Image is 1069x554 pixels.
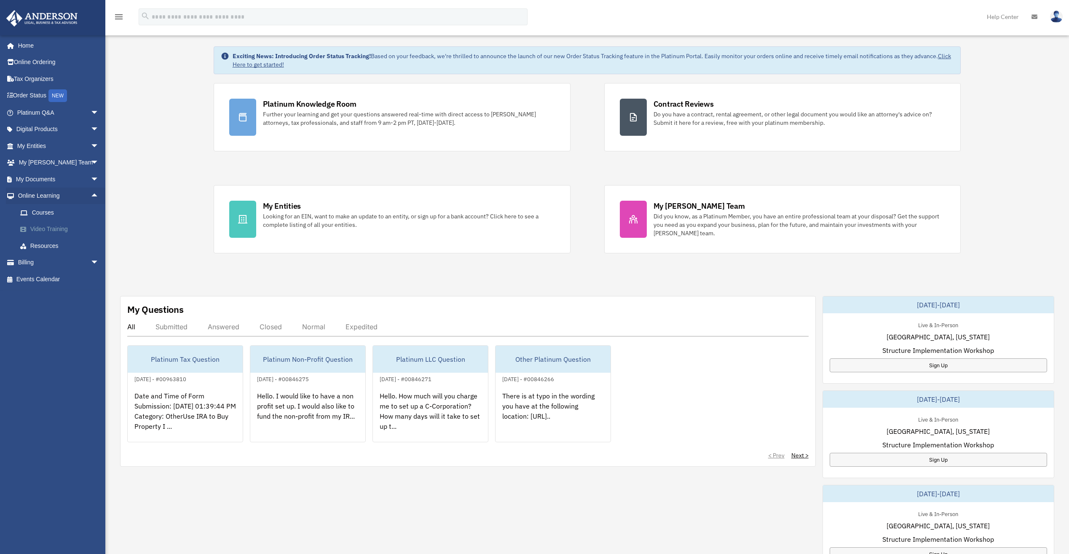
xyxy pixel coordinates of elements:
[911,509,965,518] div: Live & In-Person
[127,303,184,316] div: My Questions
[6,137,112,154] a: My Entitiesarrow_drop_down
[12,204,112,221] a: Courses
[233,52,951,68] a: Click Here to get started!
[823,485,1054,502] div: [DATE]-[DATE]
[604,83,961,151] a: Contract Reviews Do you have a contract, rental agreement, or other legal document you would like...
[302,323,325,331] div: Normal
[263,110,555,127] div: Further your learning and get your questions answered real-time with direct access to [PERSON_NAM...
[214,83,571,151] a: Platinum Knowledge Room Further your learning and get your questions answered real-time with dire...
[127,323,135,331] div: All
[495,345,611,442] a: Other Platinum Question[DATE] - #00846266There is at typo in the wording you have at the followin...
[654,99,714,109] div: Contract Reviews
[496,384,611,450] div: There is at typo in the wording you have at the following location: [URL]..
[6,188,112,204] a: Online Learningarrow_drop_up
[12,221,112,238] a: Video Training
[260,323,282,331] div: Closed
[887,332,990,342] span: [GEOGRAPHIC_DATA], [US_STATE]
[6,70,112,87] a: Tax Organizers
[887,426,990,436] span: [GEOGRAPHIC_DATA], [US_STATE]
[91,188,107,205] span: arrow_drop_up
[373,384,488,450] div: Hello. How much will you charge me to set up a C-Corporation? How many days will it take to set u...
[6,87,112,105] a: Order StatusNEW
[233,52,371,60] strong: Exciting News: Introducing Order Status Tracking!
[155,323,188,331] div: Submitted
[127,345,243,442] a: Platinum Tax Question[DATE] - #00963810Date and Time of Form Submission: [DATE] 01:39:44 PM Categ...
[823,391,1054,408] div: [DATE]-[DATE]
[911,414,965,423] div: Live & In-Person
[604,185,961,253] a: My [PERSON_NAME] Team Did you know, as a Platinum Member, you have an entire professional team at...
[830,453,1047,467] a: Sign Up
[250,345,366,442] a: Platinum Non-Profit Question[DATE] - #00846275Hello. I would like to have a non profit set up. I ...
[263,201,301,211] div: My Entities
[91,171,107,188] span: arrow_drop_down
[233,52,954,69] div: Based on your feedback, we're thrilled to announce the launch of our new Order Status Tracking fe...
[91,104,107,121] span: arrow_drop_down
[128,346,243,373] div: Platinum Tax Question
[6,54,112,71] a: Online Ordering
[48,89,67,102] div: NEW
[6,271,112,288] a: Events Calendar
[91,254,107,272] span: arrow_drop_down
[882,534,994,544] span: Structure Implementation Workshop
[4,10,80,27] img: Anderson Advisors Platinum Portal
[91,154,107,172] span: arrow_drop_down
[250,384,365,450] div: Hello. I would like to have a non profit set up. I would also like to fund the non-profit from my...
[882,345,994,355] span: Structure Implementation Workshop
[12,237,112,254] a: Resources
[208,323,239,331] div: Answered
[141,11,150,21] i: search
[263,99,356,109] div: Platinum Knowledge Room
[6,154,112,171] a: My [PERSON_NAME] Teamarrow_drop_down
[882,440,994,450] span: Structure Implementation Workshop
[372,345,488,442] a: Platinum LLC Question[DATE] - #00846271Hello. How much will you charge me to set up a C-Corporati...
[214,185,571,253] a: My Entities Looking for an EIN, want to make an update to an entity, or sign up for a bank accoun...
[263,212,555,229] div: Looking for an EIN, want to make an update to an entity, or sign up for a bank account? Click her...
[250,346,365,373] div: Platinum Non-Profit Question
[128,374,193,383] div: [DATE] - #00963810
[6,254,112,271] a: Billingarrow_drop_down
[6,121,112,138] a: Digital Productsarrow_drop_down
[830,358,1047,372] a: Sign Up
[791,451,809,460] a: Next >
[6,171,112,188] a: My Documentsarrow_drop_down
[114,12,124,22] i: menu
[654,212,946,237] div: Did you know, as a Platinum Member, you have an entire professional team at your disposal? Get th...
[1050,11,1063,23] img: User Pic
[823,296,1054,313] div: [DATE]-[DATE]
[91,137,107,155] span: arrow_drop_down
[114,15,124,22] a: menu
[373,374,438,383] div: [DATE] - #00846271
[887,521,990,531] span: [GEOGRAPHIC_DATA], [US_STATE]
[496,374,561,383] div: [DATE] - #00846266
[91,121,107,138] span: arrow_drop_down
[6,104,112,121] a: Platinum Q&Aarrow_drop_down
[911,320,965,329] div: Live & In-Person
[496,346,611,373] div: Other Platinum Question
[346,323,378,331] div: Expedited
[6,37,107,54] a: Home
[654,201,745,211] div: My [PERSON_NAME] Team
[654,110,946,127] div: Do you have a contract, rental agreement, or other legal document you would like an attorney's ad...
[250,374,316,383] div: [DATE] - #00846275
[128,384,243,450] div: Date and Time of Form Submission: [DATE] 01:39:44 PM Category: OtherUse IRA to Buy Property I ...
[373,346,488,373] div: Platinum LLC Question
